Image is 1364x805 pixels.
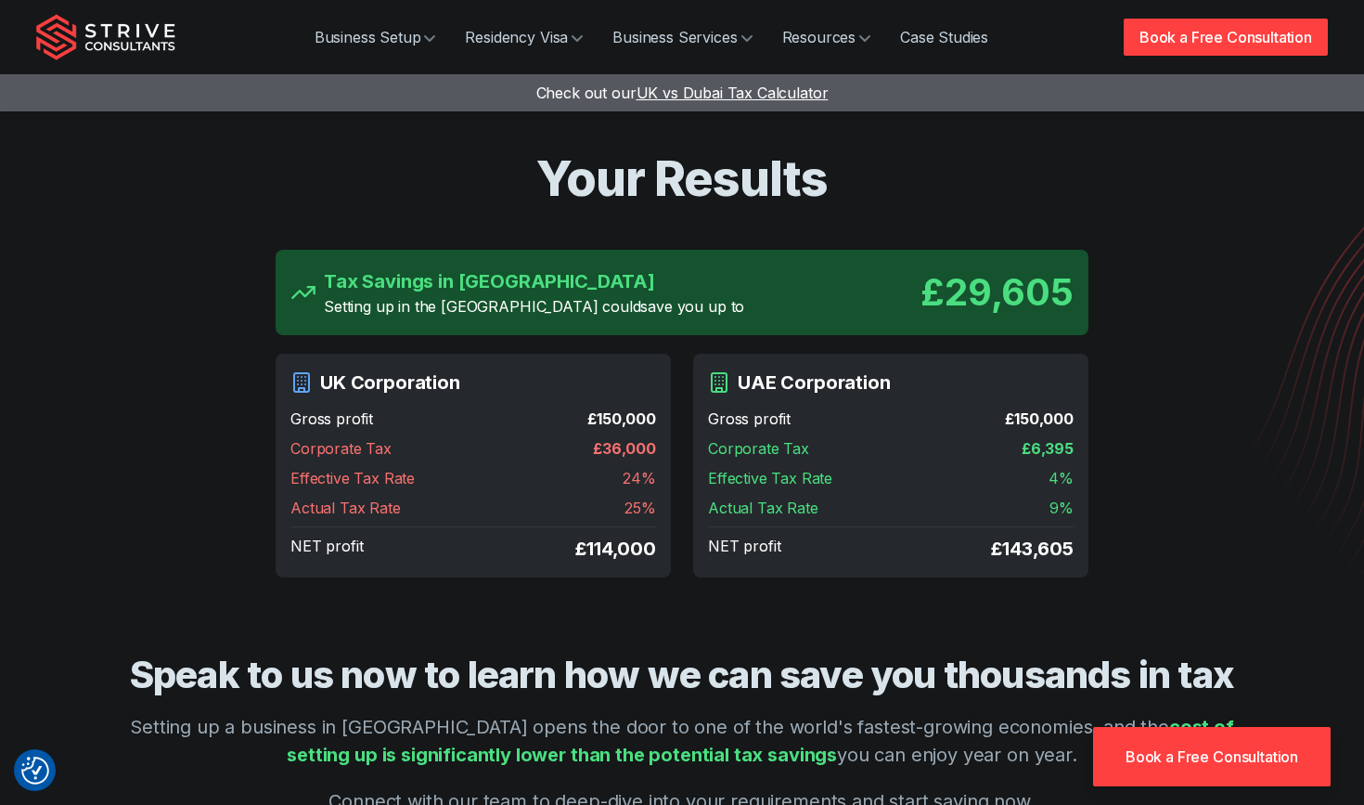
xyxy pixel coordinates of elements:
[1124,19,1328,56] a: Book a Free Consultation
[21,757,49,785] button: Consent Preferences
[767,19,886,56] a: Resources
[991,535,1074,563] span: £ 143,605
[110,652,1254,698] h2: Speak to us now to learn how we can save you thousands in tax
[324,295,744,318] p: Setting up in the [GEOGRAPHIC_DATA] could save you up to
[21,757,49,785] img: Revisit consent button
[598,19,766,56] a: Business Services
[290,535,363,563] span: NET profit
[708,408,791,430] span: Gross profit
[593,437,656,460] span: £ 36,000
[290,467,415,489] span: Effective Tax Rate
[36,14,175,60] img: Strive Consultants
[708,437,809,460] span: Corporate Tax
[708,497,818,519] span: Actual Tax Rate
[320,369,460,396] h3: UK Corporation
[290,437,392,460] span: Corporate Tax
[587,408,656,430] span: £ 150,000
[110,713,1254,769] p: Setting up a business in [GEOGRAPHIC_DATA] opens the door to one of the world's fastest-growing e...
[290,497,401,519] span: Actual Tax Rate
[1022,437,1074,460] span: £ 6,395
[1005,408,1074,430] span: £ 150,000
[450,19,598,56] a: Residency Visa
[287,716,1234,766] strong: cost of setting up is significantly lower than the potential tax savings
[1049,497,1074,519] span: 9 %
[708,535,780,563] span: NET profit
[1093,727,1331,786] a: Book a Free Consultation
[624,497,656,519] span: 25 %
[885,19,1003,56] a: Case Studies
[324,267,744,295] h3: Tax Savings in [GEOGRAPHIC_DATA]
[708,467,832,489] span: Effective Tax Rate
[290,408,373,430] span: Gross profit
[1049,467,1074,489] span: 4 %
[637,84,829,102] span: UK vs Dubai Tax Calculator
[575,535,656,563] span: £ 114,000
[300,19,451,56] a: Business Setup
[536,84,829,102] a: Check out ourUK vs Dubai Tax Calculator
[623,467,656,489] span: 24 %
[738,369,891,396] h3: UAE Corporation
[110,149,1254,209] h1: Your Results
[920,265,1074,320] div: £ 29,605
